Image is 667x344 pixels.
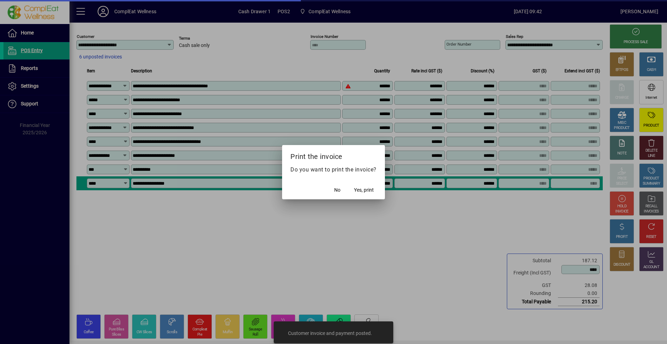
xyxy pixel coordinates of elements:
button: No [326,184,348,197]
p: Do you want to print the invoice? [290,166,377,174]
h2: Print the invoice [282,145,385,165]
button: Yes, print [351,184,377,197]
span: Yes, print [354,186,374,194]
span: No [334,186,340,194]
